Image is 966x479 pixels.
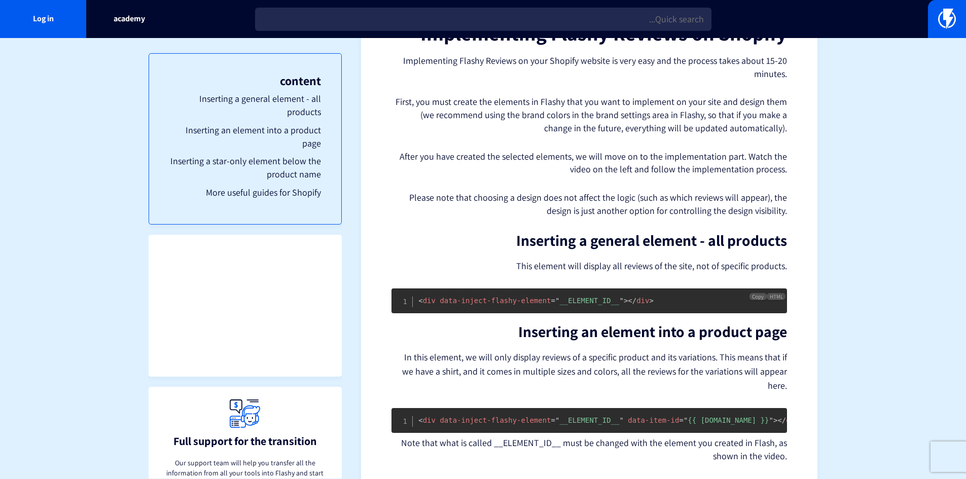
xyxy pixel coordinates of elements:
span: data-item-id [628,416,679,424]
span: div [628,297,649,305]
font: Full support for the transition [173,434,317,448]
span: > [624,297,628,305]
span: < [418,297,422,305]
font: Inserting a general element - all products [199,93,321,118]
span: div [418,416,436,424]
font: content [280,72,321,89]
span: < [418,416,422,424]
span: div [418,297,436,305]
font: academy [114,13,145,24]
span: = [551,297,555,305]
font: First, you must create the elements in Flashy that you want to implement on your site and design ... [396,96,787,133]
input: Quick search... [255,8,711,31]
span: __ELEMENT_ID__ [551,297,624,305]
font: Inserting an element into a product page [186,124,321,149]
font: Log in [33,13,54,24]
font: This element will display all reviews of the site, not of specific products. [516,260,787,272]
font: Inserting an element into a product page [518,321,787,342]
span: data-inject-flashy-element [440,416,551,424]
span: = [551,416,555,424]
button: Copy [749,293,767,300]
span: </ [628,297,636,305]
span: " [555,416,559,424]
font: Inserting a star-only element below the product name [170,155,321,180]
font: Note that what is called __ELEMENT_ID__ must be changed with the element you created in Flash, as... [401,437,787,462]
a: Inserting an element into a product page [169,124,321,150]
span: " [555,297,559,305]
span: = [679,416,683,424]
span: data-inject-flashy-element [440,297,551,305]
span: {{ [DOMAIN_NAME] }} [679,416,773,424]
a: Inserting a star-only element below the product name [169,155,321,180]
font: Please note that choosing a design does not affect the logic (such as which reviews will appear),... [409,192,787,216]
a: Inserting a general element - all products [169,92,321,118]
font: Inserting a general element - all products [516,230,787,250]
span: __ELEMENT_ID__ [551,416,624,424]
font: Copy [752,293,764,300]
a: More useful guides for Shopify [169,186,321,199]
font: After you have created the selected elements, we will move on to the implementation part. Watch t... [400,151,787,175]
span: " [684,416,688,424]
font: In this element, we will only display reviews of a specific product and its variations. This mean... [402,351,787,391]
font: Implementing Flashy Reviews on your Shopify website is very easy and the process takes about 15-2... [403,55,787,80]
span: > [649,297,653,305]
font: More useful guides for Shopify [206,187,321,198]
font: HTML [770,293,783,300]
span: " [619,297,623,305]
span: " [619,416,623,424]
